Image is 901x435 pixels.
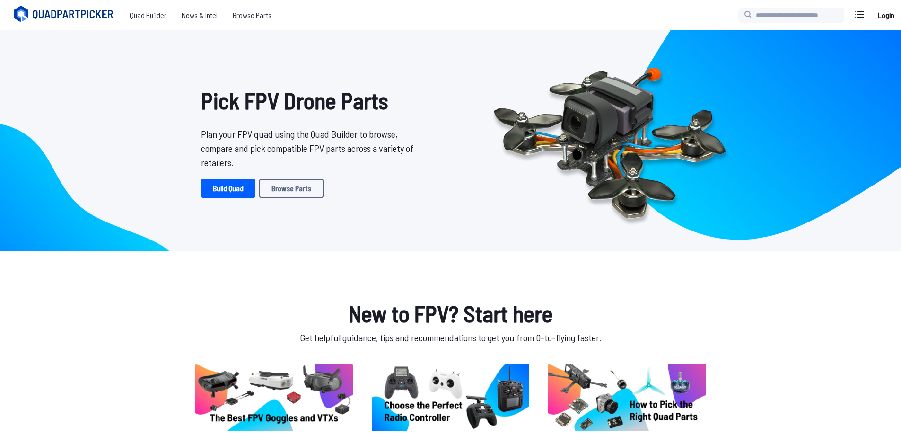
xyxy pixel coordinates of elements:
[193,296,708,330] h1: New to FPV? Start here
[875,6,897,25] a: Login
[548,364,706,431] img: image of post
[473,46,746,235] img: Quadcopter
[372,364,529,431] img: image of post
[201,83,420,117] h1: Pick FPV Drone Parts
[174,6,225,25] a: News & Intel
[201,127,420,169] p: Plan your FPV quad using the Quad Builder to browse, compare and pick compatible FPV parts across...
[193,330,708,345] p: Get helpful guidance, tips and recommendations to get you from 0-to-flying faster.
[195,364,353,431] img: image of post
[122,6,174,25] a: Quad Builder
[225,6,279,25] a: Browse Parts
[201,179,255,198] a: Build Quad
[259,179,324,198] a: Browse Parts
